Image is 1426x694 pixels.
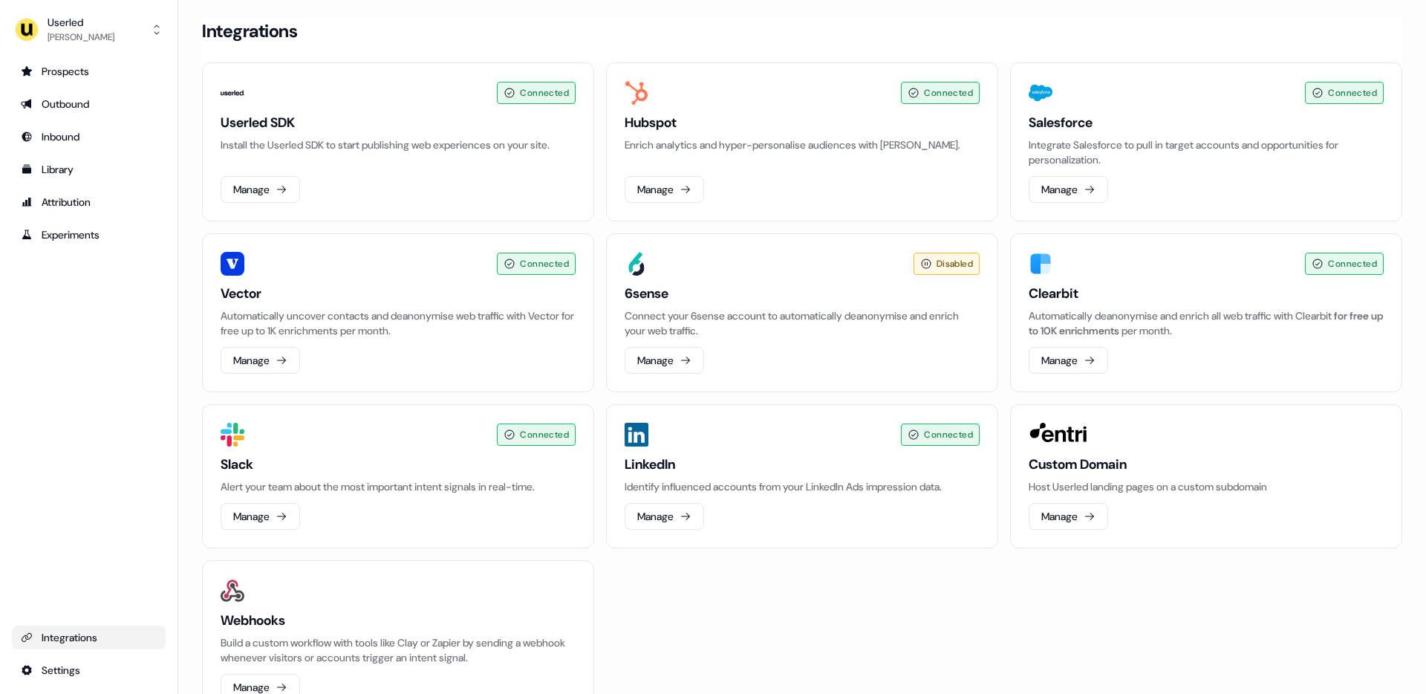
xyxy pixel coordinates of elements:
button: Manage [221,347,300,374]
a: Go to attribution [12,190,166,214]
div: Automatically deanonymise and enrich all web traffic with Clearbit per month. [1029,308,1384,338]
a: Go to Inbound [12,125,166,149]
a: Go to integrations [12,658,166,682]
a: Go to templates [12,158,166,181]
h3: Slack [221,455,576,473]
button: Manage [625,176,704,203]
button: Manage [221,503,300,530]
button: Manage [1029,347,1108,374]
p: Integrate Salesforce to pull in target accounts and opportunities for personalization. [1029,137,1384,167]
div: Outbound [21,97,157,111]
div: Library [21,162,157,177]
div: Experiments [21,227,157,242]
span: Connected [520,256,569,271]
button: Manage [625,347,704,374]
span: Connected [520,85,569,100]
span: Connected [520,427,569,442]
h3: Vector [221,285,576,302]
span: Disabled [937,256,973,271]
h3: Clearbit [1029,285,1384,302]
h3: Hubspot [625,114,980,132]
button: Manage [221,176,300,203]
div: Userled [48,15,114,30]
p: Install the Userled SDK to start publishing web experiences on your site. [221,137,576,152]
div: Integrations [21,630,157,645]
button: Manage [1029,503,1108,530]
h3: LinkedIn [625,455,980,473]
h3: Userled SDK [221,114,576,132]
h3: 6sense [625,285,980,302]
h3: Webhooks [221,612,576,629]
p: Host Userled landing pages on a custom subdomain [1029,479,1384,494]
span: Connected [924,85,973,100]
div: [PERSON_NAME] [48,30,114,45]
img: Vector image [221,252,244,276]
p: Enrich analytics and hyper-personalise audiences with [PERSON_NAME]. [625,137,980,152]
span: Connected [1328,85,1377,100]
p: Identify influenced accounts from your LinkedIn Ads impression data. [625,479,980,494]
button: Manage [625,503,704,530]
h3: Salesforce [1029,114,1384,132]
p: Build a custom workflow with tools like Clay or Zapier by sending a webhook whenever visitors or ... [221,635,576,665]
a: Go to integrations [12,626,166,649]
a: Go to outbound experience [12,92,166,116]
a: Go to prospects [12,59,166,83]
button: Userled[PERSON_NAME] [12,12,166,48]
p: Connect your 6sense account to automatically deanonymise and enrich your web traffic. [625,308,980,338]
button: Manage [1029,176,1108,203]
div: Prospects [21,64,157,79]
div: Inbound [21,129,157,144]
p: Alert your team about the most important intent signals in real-time. [221,479,576,494]
h3: Integrations [202,20,297,42]
h3: Custom Domain [1029,455,1384,473]
div: Settings [21,663,157,678]
p: Automatically uncover contacts and deanonymise web traffic with Vector for free up to 1K enrichme... [221,308,576,338]
span: Connected [1328,256,1377,271]
div: Attribution [21,195,157,210]
span: Connected [924,427,973,442]
a: Go to experiments [12,223,166,247]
